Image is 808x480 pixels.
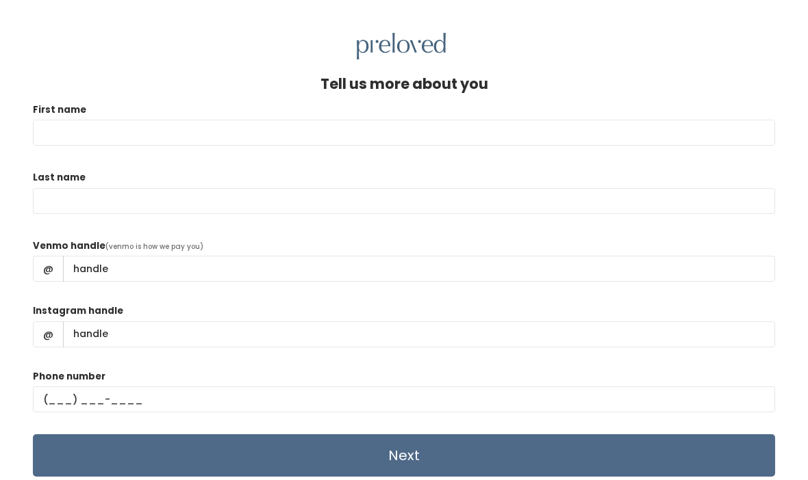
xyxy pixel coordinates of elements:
[33,304,123,318] label: Instagram handle
[33,103,86,117] label: First name
[33,434,775,477] input: Next
[33,386,775,412] input: (___) ___-____
[105,241,203,252] span: (venmo is how we pay you)
[63,256,775,282] input: handle
[33,256,64,282] span: @
[320,76,488,92] h4: Tell us more about you
[63,321,775,347] input: handle
[33,370,105,384] label: Phone number
[33,239,105,253] label: Venmo handle
[33,321,64,347] span: @
[33,171,86,185] label: Last name
[357,33,446,59] img: preloved logo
